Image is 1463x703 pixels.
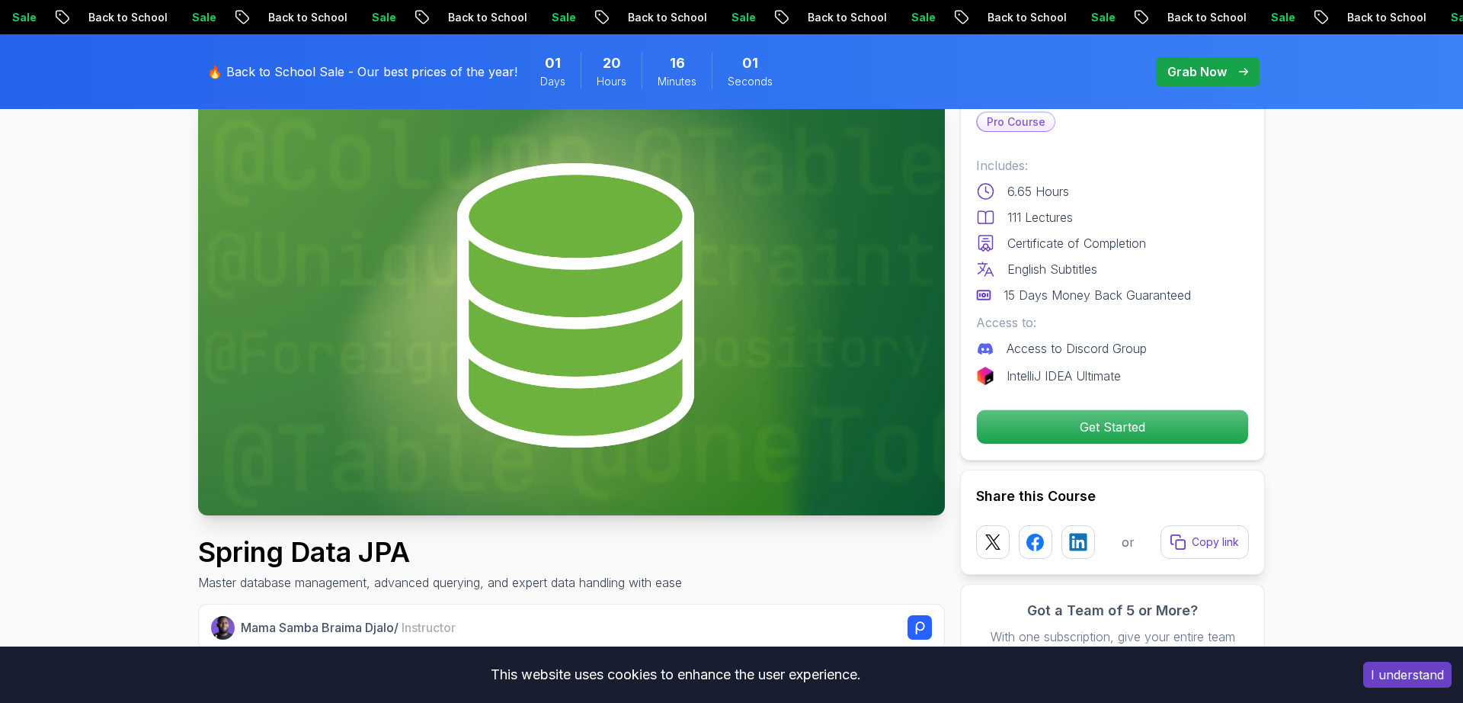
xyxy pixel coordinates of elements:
p: Includes: [976,156,1249,175]
div: This website uses cookies to enhance the user experience. [11,658,1340,692]
p: Back to School [1333,10,1437,25]
p: Certificate of Completion [1007,234,1146,252]
p: Back to School [255,10,358,25]
p: Access to: [976,313,1249,332]
p: Access to Discord Group [1007,339,1147,358]
p: 111 Lectures [1007,208,1073,226]
h1: Spring Data JPA [198,537,682,567]
img: Nelson Djalo [211,616,235,640]
p: Back to School [1154,10,1257,25]
p: IntelliJ IDEA Ultimate [1007,367,1121,385]
button: Accept cookies [1363,662,1452,688]
p: or [1122,533,1135,551]
p: 🔥 Back to School Sale - Our best prices of the year! [207,63,517,81]
p: Back to School [75,10,178,25]
p: With one subscription, give your entire team access to all courses and features. [976,628,1249,664]
span: Instructor [402,620,456,635]
img: jetbrains logo [976,367,994,385]
p: Copy link [1192,534,1239,550]
span: 1 Days [545,53,561,74]
span: Minutes [658,74,696,89]
p: Sale [718,10,767,25]
p: Back to School [974,10,1077,25]
p: Sale [538,10,587,25]
p: 15 Days Money Back Guaranteed [1004,286,1191,304]
span: Days [540,74,565,89]
span: 16 Minutes [670,53,685,74]
p: Grab Now [1167,63,1227,81]
p: Pro Course [978,113,1055,131]
p: Sale [1077,10,1126,25]
span: Hours [597,74,626,89]
img: spring-data-jpa_thumbnail [198,95,945,515]
p: Master database management, advanced querying, and expert data handling with ease [198,573,682,592]
button: Get Started [976,409,1249,445]
p: Sale [898,10,946,25]
h3: Got a Team of 5 or More? [976,600,1249,621]
span: 1 Seconds [742,53,758,74]
span: Seconds [728,74,773,89]
p: English Subtitles [1007,260,1097,278]
p: Get Started [977,410,1248,444]
p: Back to School [794,10,898,25]
p: Sale [358,10,407,25]
p: Back to School [614,10,718,25]
button: Copy link [1160,525,1249,559]
p: Mama Samba Braima Djalo / [241,618,456,637]
p: Sale [1257,10,1306,25]
p: 6.65 Hours [1007,182,1069,201]
p: Back to School [434,10,538,25]
span: 20 Hours [603,53,621,74]
h2: Share this Course [976,486,1249,507]
p: Sale [178,10,227,25]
